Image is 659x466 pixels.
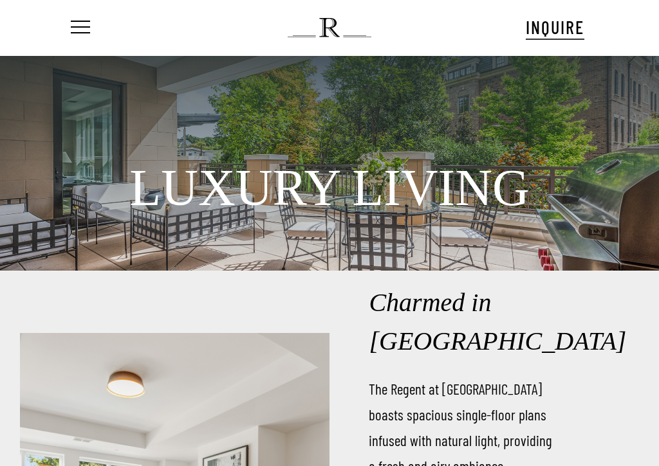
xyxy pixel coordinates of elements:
a: Navigation Menu [68,21,90,35]
img: The Regent [288,18,371,37]
span: INQUIRE [526,16,584,38]
h1: LUXURY LIVING [58,152,601,223]
a: INQUIRE [526,15,584,40]
h2: Charmed in [GEOGRAPHIC_DATA] [369,283,560,361]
